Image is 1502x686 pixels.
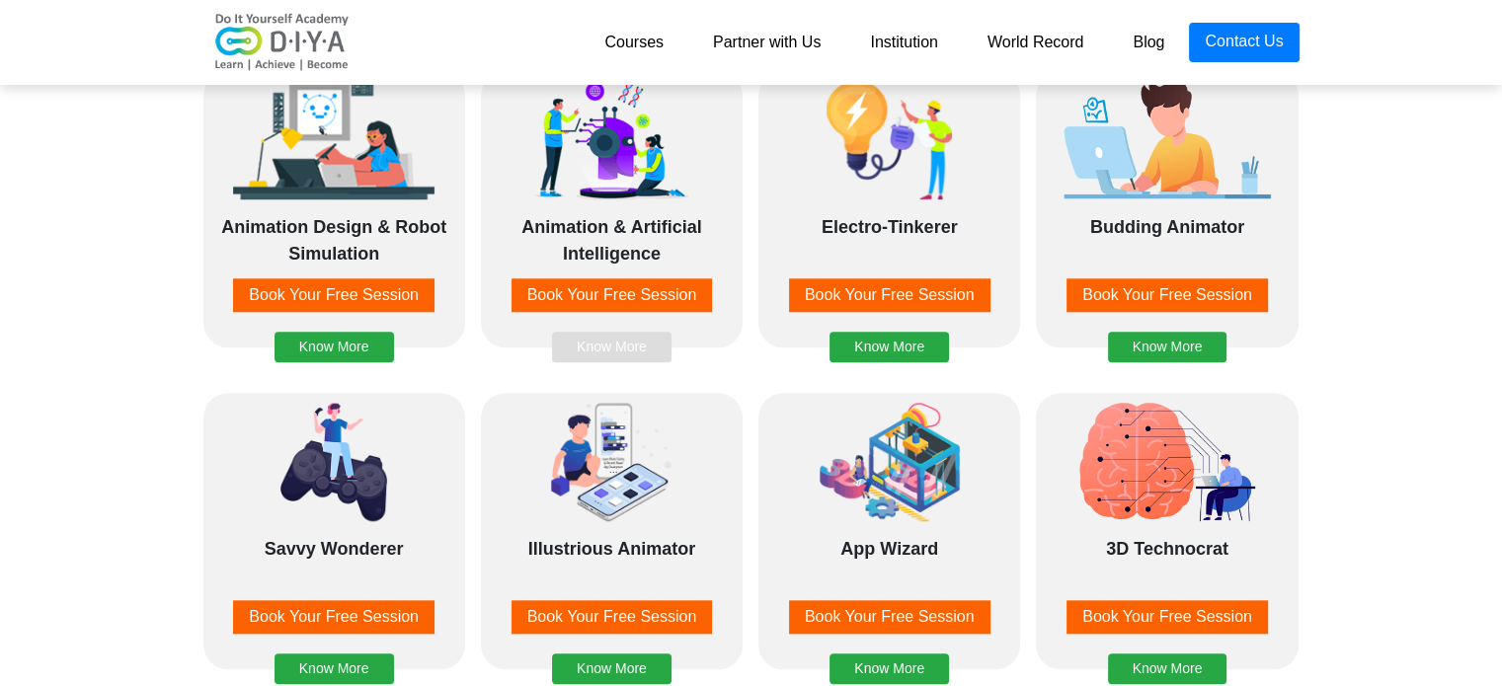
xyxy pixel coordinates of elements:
button: Know More [830,653,949,684]
a: Book Your Free Session [491,600,733,634]
button: Know More [1108,653,1227,684]
a: Know More [1108,315,1227,332]
div: Electro-Tinkerer [768,214,1010,264]
a: Partner with Us [688,23,845,62]
button: Know More [275,332,394,362]
a: Contact Us [1189,23,1299,62]
button: Book Your Free Session [512,278,713,312]
a: World Record [963,23,1109,62]
button: Know More [830,332,949,362]
button: Know More [1108,332,1227,362]
a: Book Your Free Session [1046,278,1288,312]
div: Budding Animator [1046,214,1288,264]
a: Know More [275,315,394,332]
a: Book Your Free Session [213,278,455,312]
a: Book Your Free Session [491,278,733,312]
button: Book Your Free Session [512,600,713,634]
a: Institution [845,23,962,62]
img: logo-v2.png [203,13,361,72]
button: Book Your Free Session [789,600,990,634]
button: Book Your Free Session [233,600,435,634]
button: Know More [552,653,672,684]
a: Know More [275,637,394,653]
button: Book Your Free Session [789,278,990,312]
div: App Wizard [768,536,1010,585]
div: 3D Technocrat [1046,536,1288,585]
button: Book Your Free Session [1067,600,1268,634]
div: Animation & Artificial Intelligence [491,214,733,264]
button: Know More [552,332,672,362]
div: Animation Design & Robot Simulation [213,214,455,264]
a: Book Your Free Session [768,600,1010,634]
a: Blog [1108,23,1189,62]
a: Book Your Free Session [1046,600,1288,634]
a: Book Your Free Session [213,600,455,634]
a: Book Your Free Session [768,278,1010,312]
a: Know More [1108,637,1227,653]
a: Know More [830,315,949,332]
button: Know More [275,653,394,684]
div: Savvy Wonderer [213,536,455,585]
button: Book Your Free Session [1067,278,1268,312]
button: Book Your Free Session [233,278,435,312]
div: Illustrious Animator [491,536,733,585]
a: Know More [552,315,672,332]
a: Know More [830,637,949,653]
a: Know More [552,637,672,653]
a: Courses [580,23,688,62]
